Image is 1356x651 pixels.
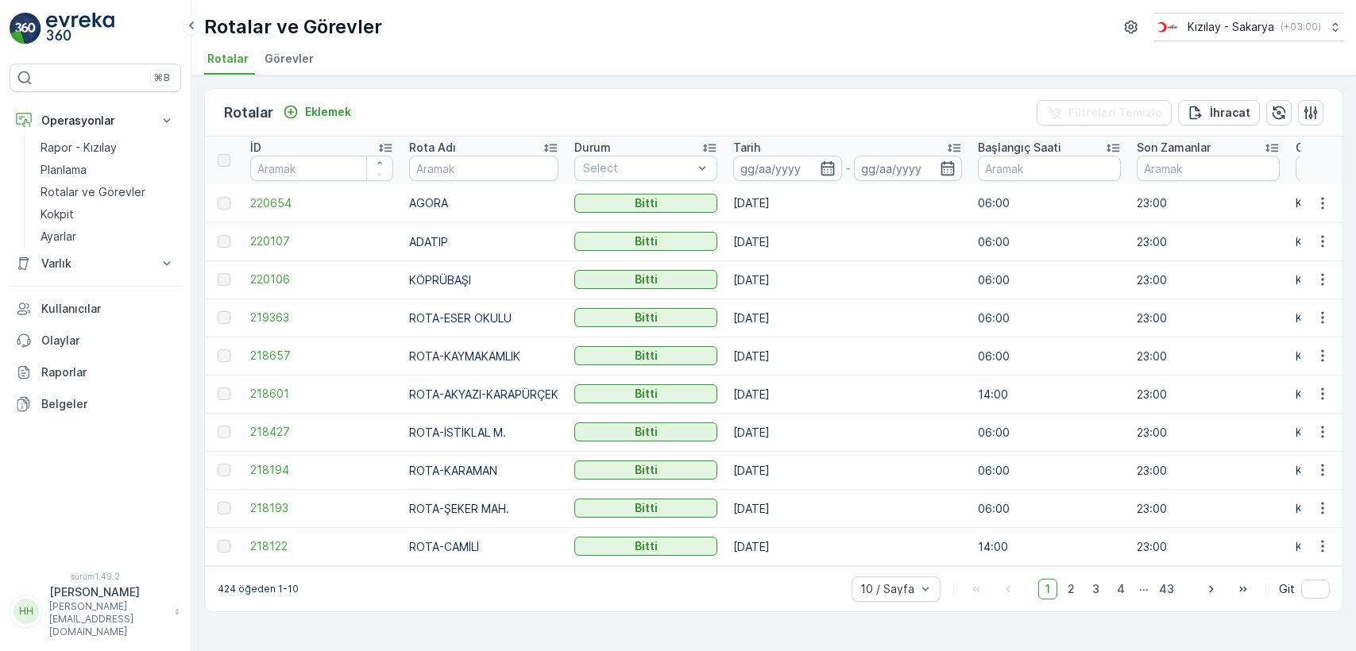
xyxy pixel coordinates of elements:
[250,386,393,402] a: 218601
[978,235,1010,248] font: 06:00
[250,233,393,249] a: 220107
[1137,235,1167,248] font: 23:00
[1137,387,1167,401] font: 23:00
[409,540,479,553] font: ROTA-CAMİLİ
[854,156,963,181] input: gg/aa/yyyy
[574,270,717,289] button: Bitti
[34,203,181,225] a: Kokpit
[41,141,117,154] font: Rapor - Kızılay
[1281,21,1284,33] font: (
[1178,100,1260,125] button: İhracat
[978,311,1010,325] font: 06:00
[1188,20,1274,33] font: Kızılay - Sakarya
[409,311,512,325] font: ROTA-ESER OKULU
[218,540,230,553] div: Seçili Satırı Değiştir
[41,114,114,127] font: Operasyonlar
[1137,540,1167,553] font: 23:00
[574,460,717,480] button: Bitti
[1068,106,1162,119] font: Filtreleri Temizle
[250,348,393,364] a: 218657
[978,464,1010,477] font: 06:00
[845,160,851,176] font: -
[574,194,717,213] button: Bitti
[574,346,717,365] button: Bitti
[635,196,658,210] font: Bitti
[574,308,717,327] button: Bitti
[250,310,289,324] font: 219363
[574,422,717,441] button: Bitti
[635,349,658,362] font: Bitti
[34,225,181,248] a: Ayarlar
[409,273,471,287] font: KÖPRÜBAŞI
[1279,582,1295,595] font: Git
[409,156,558,181] input: Aramak
[1137,464,1167,477] font: 23:00
[409,349,520,363] font: ROTA-KAYMAKAMLIK
[41,333,79,347] font: Olaylar
[250,425,290,438] font: 218427
[409,387,558,401] font: ROTA-AKYAZI-KARAPÜRÇEK
[733,311,770,325] font: [DATE]
[1210,106,1250,119] font: İhracat
[204,15,382,38] font: Rotalar ve Görevler
[41,397,87,410] font: Belgeler
[250,463,289,476] font: 218194
[1153,18,1181,36] img: k%C4%B1z%C4%B1lay_DTAvauz.png
[1137,197,1167,210] font: 23:00
[250,538,393,554] a: 218122
[10,388,181,420] a: Belgeler
[218,197,230,210] div: Seçili Satırı Değiştir
[1137,273,1167,287] font: 23:00
[733,235,770,248] font: [DATE]
[1137,156,1280,181] input: Aramak
[978,426,1010,439] font: 06:00
[265,52,314,65] font: Görevler
[574,232,717,251] button: Bitti
[34,159,181,181] a: Planlama
[409,197,448,210] font: AGORA
[305,105,351,118] font: Eklemek
[41,365,87,379] font: Raporlar
[218,426,230,438] div: Seçili Satırı Değiştir
[1284,21,1318,33] font: +03:00
[10,325,181,356] a: Olaylar
[635,272,658,286] font: Bitti
[49,585,140,599] font: [PERSON_NAME]
[250,141,261,154] font: İD
[978,141,1061,154] font: Başlangıç ​​Saati
[250,462,393,478] a: 218194
[1045,582,1050,595] font: 1
[250,501,288,514] font: 218193
[978,349,1010,363] font: 06:00
[250,272,290,286] font: 220106
[10,13,41,44] img: logo
[250,272,393,287] a: 220106
[41,229,76,243] font: Ayarlar
[635,463,658,476] font: Bitti
[46,13,114,44] img: logo_light-DOdMpM7g.png
[733,141,760,154] font: Tarih
[1159,582,1174,595] font: 43
[733,197,770,210] font: [DATE]
[1137,502,1167,515] font: 23:00
[250,424,393,440] a: 218427
[41,163,87,176] font: Planlama
[574,141,611,154] font: Durum
[1318,21,1321,33] font: )
[635,234,658,248] font: Bitti
[250,349,291,362] font: 218657
[1153,13,1343,41] button: Kızılay - Sakarya(+03:00)
[41,256,71,270] font: Varlık
[154,71,170,83] font: ⌘B
[978,156,1121,181] input: Aramak
[409,502,509,515] font: ROTA-ŞEKER MAH.
[733,464,770,477] font: [DATE]
[218,349,230,362] div: Seçili Satırı Değiştir
[41,207,74,221] font: Kokpit
[19,605,33,617] font: HH
[733,387,770,401] font: [DATE]
[34,137,181,159] a: Rapor - Kızılay
[250,387,289,400] font: 218601
[250,196,292,210] font: 220654
[218,502,230,514] div: Seçili Satırı Değiştir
